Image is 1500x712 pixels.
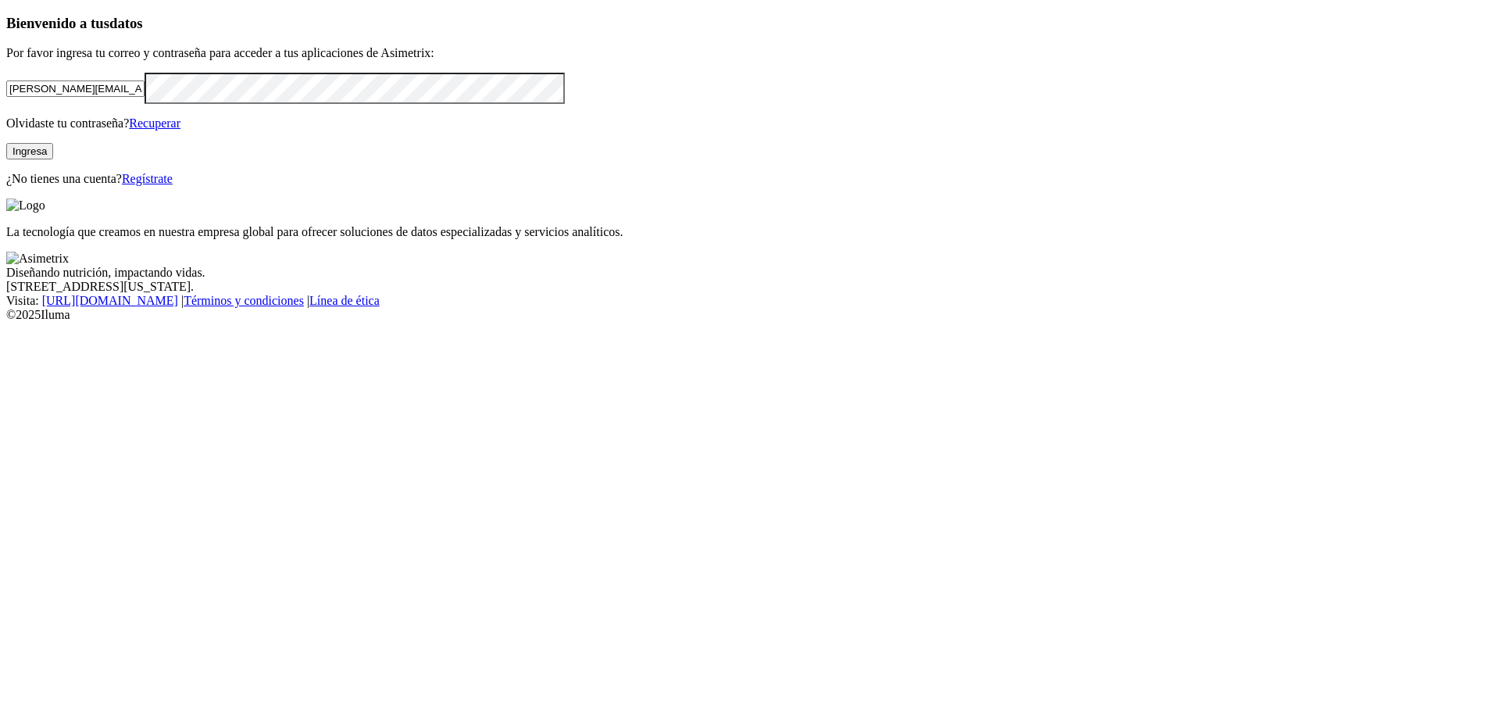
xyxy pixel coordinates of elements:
p: ¿No tienes una cuenta? [6,172,1494,186]
div: © 2025 Iluma [6,308,1494,322]
a: [URL][DOMAIN_NAME] [42,294,178,307]
a: Línea de ética [309,294,380,307]
a: Regístrate [122,172,173,185]
a: Términos y condiciones [184,294,304,307]
p: La tecnología que creamos en nuestra empresa global para ofrecer soluciones de datos especializad... [6,225,1494,239]
div: [STREET_ADDRESS][US_STATE]. [6,280,1494,294]
img: Asimetrix [6,252,69,266]
h3: Bienvenido a tus [6,15,1494,32]
div: Diseñando nutrición, impactando vidas. [6,266,1494,280]
button: Ingresa [6,143,53,159]
a: Recuperar [129,116,180,130]
img: Logo [6,199,45,213]
input: Tu correo [6,81,145,97]
div: Visita : | | [6,294,1494,308]
span: datos [109,15,143,31]
p: Olvidaste tu contraseña? [6,116,1494,131]
p: Por favor ingresa tu correo y contraseña para acceder a tus aplicaciones de Asimetrix: [6,46,1494,60]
